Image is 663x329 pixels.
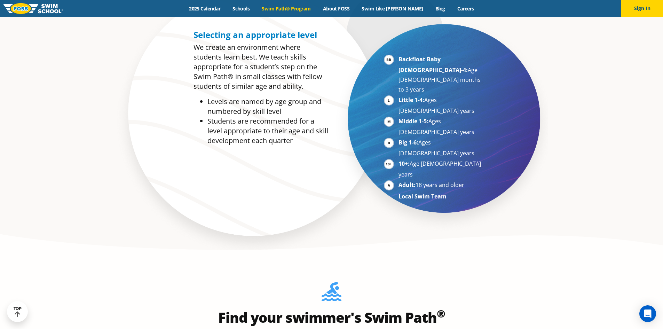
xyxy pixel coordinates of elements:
[398,55,468,74] strong: Backfloat Baby [DEMOGRAPHIC_DATA]-4:
[398,181,416,189] strong: Adult:
[183,5,227,12] a: 2025 Calendar
[398,117,428,125] strong: Middle 1-5:
[3,3,63,14] img: FOSS Swim School Logo
[227,5,256,12] a: Schools
[429,5,451,12] a: Blog
[194,42,328,91] p: We create an environment where students learn best. We teach skills appropriate for a student’s s...
[207,116,328,146] li: Students are recommended for a level appropriate to their age and skill development each quarter
[398,138,484,158] li: Ages [DEMOGRAPHIC_DATA] years
[398,193,447,200] strong: Local Swim Team
[317,5,356,12] a: About FOSS
[398,116,484,137] li: Ages [DEMOGRAPHIC_DATA] years
[322,282,341,306] img: Foss-Location-Swimming-Pool-Person.svg
[398,159,484,179] li: Age [DEMOGRAPHIC_DATA] years
[398,96,424,104] strong: Little 1-4:
[398,95,484,116] li: Ages [DEMOGRAPHIC_DATA] years
[437,306,445,321] sup: ®
[256,5,317,12] a: Swim Path® Program
[451,5,480,12] a: Careers
[167,309,496,326] h2: Find your swimmer's Swim Path
[398,160,410,167] strong: 10+:
[194,29,317,40] span: Selecting an appropriate level
[207,97,328,116] li: Levels are named by age group and numbered by skill level
[356,5,429,12] a: Swim Like [PERSON_NAME]
[398,139,418,146] strong: Big 1-6:
[398,54,484,94] li: Age [DEMOGRAPHIC_DATA] months to 3 years
[639,305,656,322] div: Open Intercom Messenger
[14,306,22,317] div: TOP
[398,180,484,191] li: 18 years and older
